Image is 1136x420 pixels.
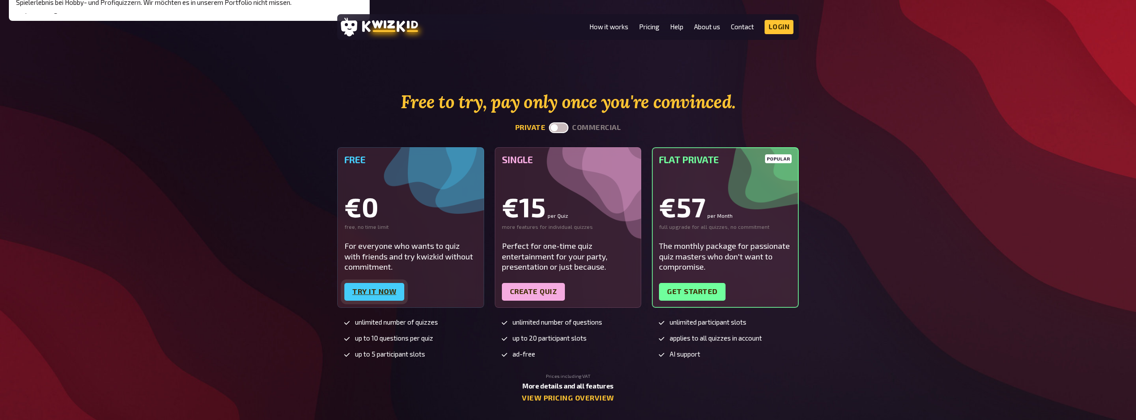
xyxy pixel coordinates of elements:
[513,318,602,326] span: unlimited number of questions
[659,283,726,301] a: Get started
[344,154,477,165] h5: Free
[548,213,568,218] small: per Quiz
[502,224,635,231] div: more features for individual quizzes
[694,23,720,31] a: About us
[572,123,621,132] button: commercial
[589,23,628,31] a: How it works
[502,193,635,220] div: €15
[765,20,794,34] a: Login
[670,23,683,31] a: Help
[659,224,792,231] div: full upgrade for all quizzes, no commitment
[639,23,659,31] a: Pricing
[670,350,700,358] span: AI support
[659,241,792,272] div: The monthly package for passionate quiz masters who don't want to compromise.
[731,23,754,31] a: Contact
[522,382,614,390] b: More details and all features
[670,318,746,326] span: unlimited participant slots
[355,350,425,358] span: up to 5 participant slots
[355,334,433,342] span: up to 10 questions per quiz
[707,213,733,218] small: per Month
[344,283,404,301] a: Try it now
[522,394,614,402] a: View pricing overview
[515,123,546,132] button: private
[513,334,587,342] span: up to 20 participant slots
[337,92,799,112] h2: Free to try, pay only once you're convinced.
[513,350,535,358] span: ad-free
[659,154,792,165] h5: Flat Private
[344,193,477,220] div: €0
[502,241,635,272] div: Perfect for one-time quiz entertainment for your party, presentation or just because.
[659,193,792,220] div: €57
[502,154,635,165] h5: Single
[546,373,591,379] small: Prices including VAT
[670,334,762,342] span: applies to all quizzes in account
[355,318,438,326] span: unlimited number of quizzes
[344,241,477,272] div: For everyone who wants to quiz with friends and try kwizkid without commitment.
[502,283,565,301] a: Create quiz
[344,224,477,231] div: free, no time limit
